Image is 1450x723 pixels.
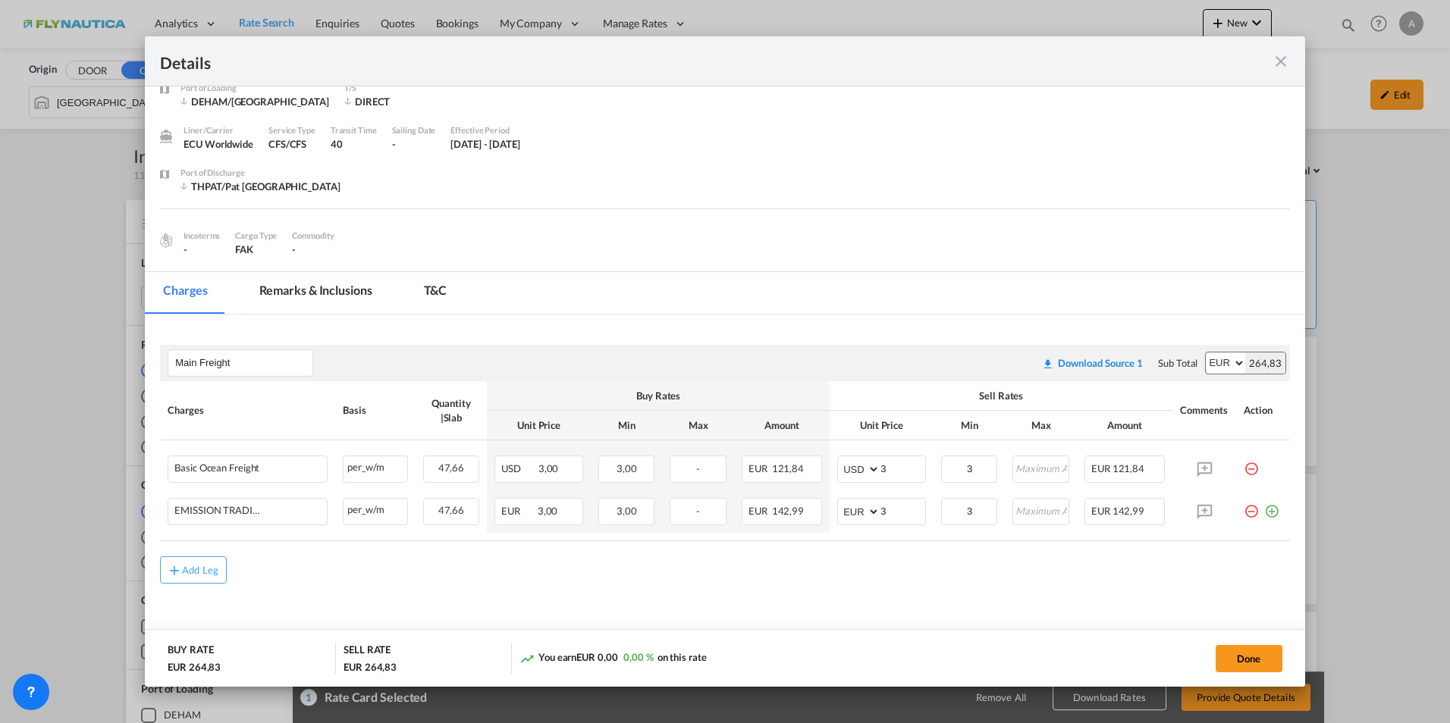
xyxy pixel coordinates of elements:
[160,556,227,584] button: Add Leg
[772,462,804,474] span: 121,84
[406,272,466,314] md-tab-item: T&C
[1244,455,1259,471] md-icon: icon-minus-circle-outline red-400-fg pt-7
[145,272,225,314] md-tab-item: Charges
[343,403,407,417] div: Basis
[168,403,328,417] div: Charges
[180,180,340,193] div: THPAT/Pat Bangkok
[145,272,480,314] md-pagination-wrapper: Use the left and right arrow keys to navigate between tabs
[180,95,329,108] div: DEHAM/Hamburg
[392,137,436,151] div: -
[175,352,312,374] input: Leg Name
[623,651,653,663] span: 0,00 %
[180,81,329,95] div: Port of Loading
[1158,356,1197,370] div: Sub Total
[158,232,174,249] img: cargo.png
[450,137,520,151] div: 1 Oct 2025 - 31 Oct 2025
[772,505,804,517] span: 142,99
[235,243,277,256] div: FAK
[174,462,259,474] div: Basic Ocean Freight
[1005,411,1077,440] th: Max
[538,462,559,474] span: 3,00
[180,166,340,180] div: Port of Discharge
[450,124,520,137] div: Effective Period
[292,229,334,243] div: Commodity
[167,562,182,577] md-icon: icon-plus md-link-fg s20
[423,396,480,424] div: Quantity | Slab
[344,81,466,95] div: T/S
[235,229,277,243] div: Cargo Type
[1245,352,1285,374] div: 264,83
[1042,358,1054,370] md-icon: icon-download
[494,389,822,402] div: Buy Rates
[331,124,377,137] div: Transit Time
[591,411,663,440] th: Min
[1034,349,1150,377] button: Download original source rate sheet
[1113,462,1144,474] span: 121,84
[145,36,1305,687] md-dialog: Port of ...
[344,499,406,518] div: per_w/m
[749,462,770,474] span: EUR
[184,124,253,137] div: Liner/Carrier
[1172,381,1236,440] th: Comments
[662,411,734,440] th: Max
[184,137,253,151] div: ECU Worldwide
[182,565,218,574] div: Add Leg
[1042,357,1143,369] div: Download original source rate sheet
[268,124,315,137] div: Service Type
[344,456,406,475] div: per_w/m
[241,272,391,314] md-tab-item: Remarks & Inclusions
[501,505,535,517] span: EUR
[1034,357,1150,369] div: Download original source rate sheet
[438,462,465,474] span: 47,66
[1058,357,1143,369] div: Download Source 1
[268,138,306,150] span: CFS/CFS
[174,505,265,516] div: EMISSION TRADING SYSTEM (ETS)
[392,124,436,137] div: Sailing Date
[184,243,220,256] div: -
[1091,462,1110,474] span: EUR
[1264,498,1279,513] md-icon: icon-plus-circle-outline green-400-fg
[943,499,997,521] input: Minimum Amount
[943,456,997,479] input: Minimum Amount
[438,504,465,516] span: 47,66
[501,462,536,474] span: USD
[617,462,637,474] span: 3,00
[837,389,1165,402] div: Sell Rates
[1014,456,1069,479] input: Maximum Amount
[880,456,925,479] input: 3
[344,660,397,674] div: EUR 264,83
[344,95,466,108] div: DIRECT
[168,660,221,674] div: EUR 264,83
[617,505,637,517] span: 3,00
[184,229,220,243] div: Incoterms
[331,137,377,151] div: 40
[696,505,700,517] span: -
[734,411,830,440] th: Amount
[1091,505,1110,517] span: EUR
[519,651,535,666] md-icon: icon-trending-up
[1113,505,1144,517] span: 142,99
[160,52,1177,70] div: Details
[344,643,391,660] div: SELL RATE
[168,643,213,660] div: BUY RATE
[1272,52,1290,70] md-icon: icon-close fg-AAA8AD m-0 cursor
[749,505,770,517] span: EUR
[880,499,925,521] input: 3
[934,411,1006,440] th: Min
[830,411,934,440] th: Unit Price
[487,411,591,440] th: Unit Price
[538,505,558,517] span: 3,00
[1077,411,1172,440] th: Amount
[1236,381,1289,440] th: Action
[1244,498,1259,513] md-icon: icon-minus-circle-outline red-400-fg pt-7
[696,462,700,474] span: -
[576,651,617,663] span: EUR 0,00
[292,243,296,255] span: -
[1216,645,1282,672] button: Done
[519,650,707,666] div: You earn on this rate
[1014,499,1069,521] input: Maximum Amount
